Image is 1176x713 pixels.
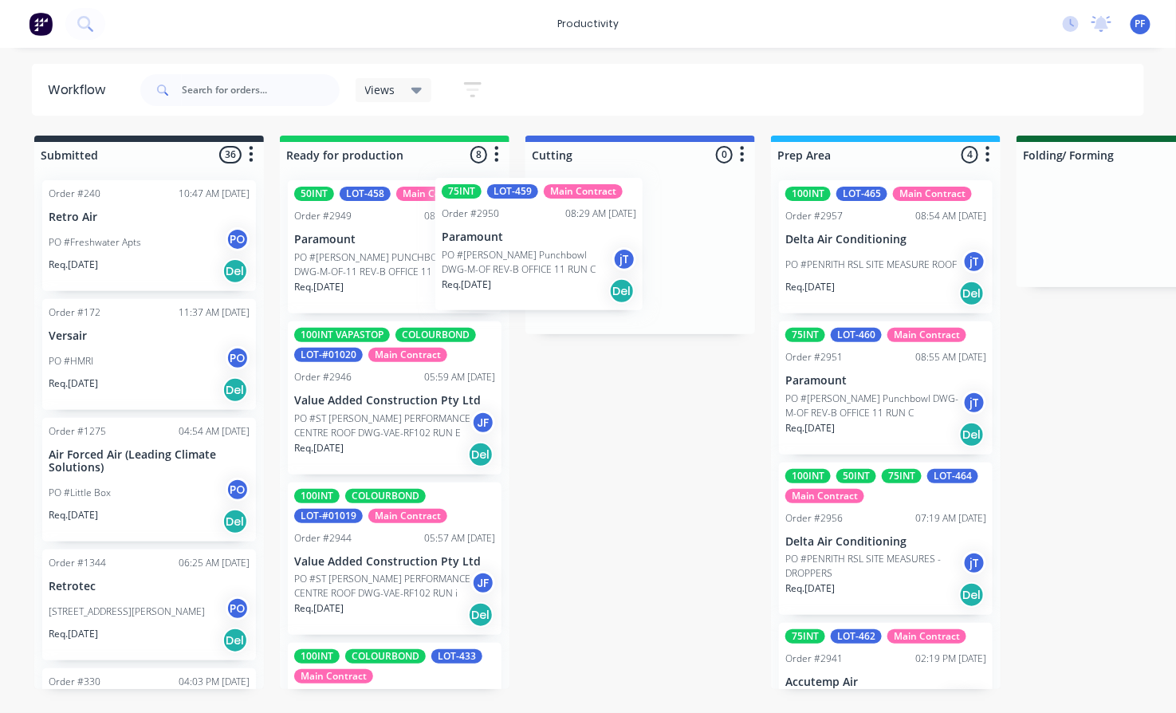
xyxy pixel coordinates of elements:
div: Workflow [48,81,113,100]
input: Search for orders... [182,74,340,106]
span: Views [365,81,395,98]
span: PF [1135,17,1146,31]
img: Factory [29,12,53,36]
div: productivity [549,12,627,36]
